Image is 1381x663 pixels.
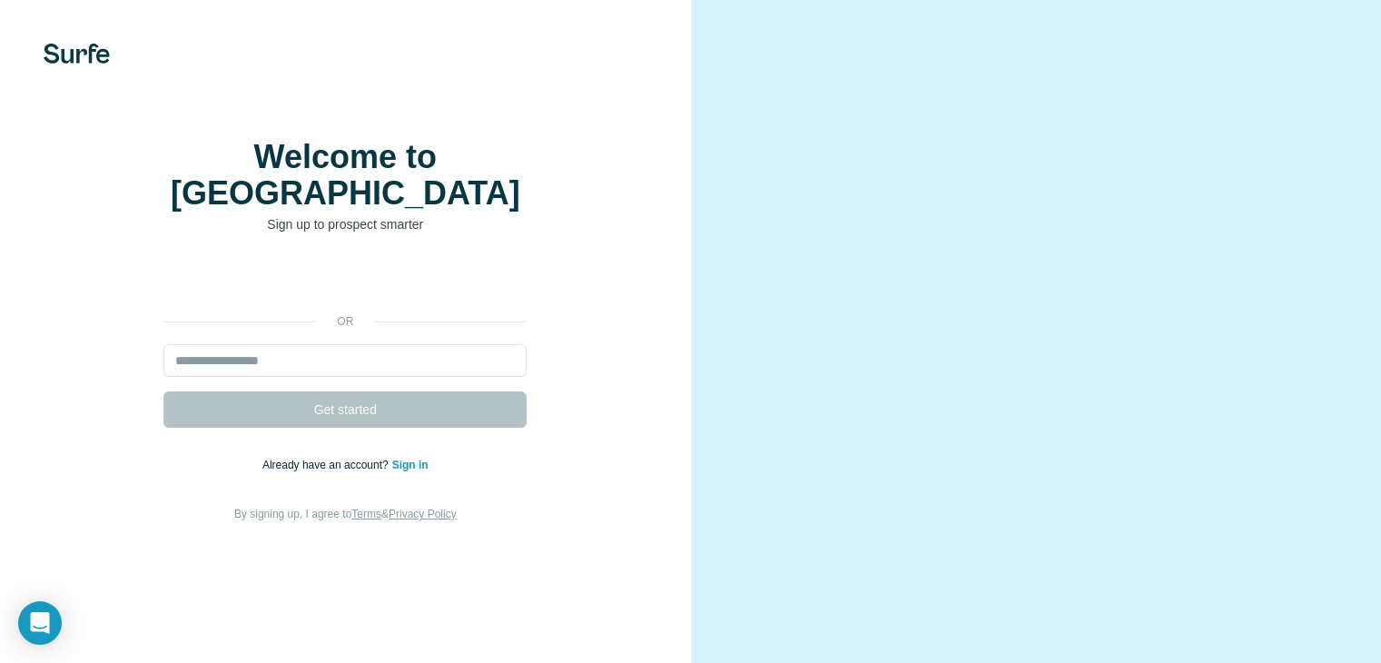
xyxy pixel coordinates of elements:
h1: Welcome to [GEOGRAPHIC_DATA] [163,139,527,212]
p: Sign up to prospect smarter [163,215,527,233]
a: Sign in [392,459,429,471]
span: By signing up, I agree to & [234,508,457,520]
div: Open Intercom Messenger [18,601,62,645]
a: Privacy Policy [389,508,457,520]
img: Surfe's logo [44,44,110,64]
a: Terms [351,508,381,520]
p: or [316,313,374,330]
span: Already have an account? [262,459,392,471]
iframe: Sign in with Google Button [154,261,536,301]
